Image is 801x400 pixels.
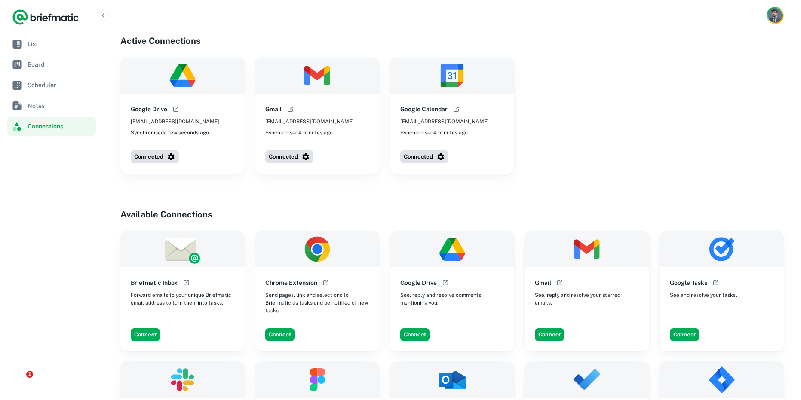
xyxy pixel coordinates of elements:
a: Notes [7,96,96,115]
img: Briefmatic Inbox [120,231,245,267]
button: Open help documentation [321,278,331,288]
h6: Gmail [535,278,551,287]
h6: Chrome Extension [265,278,317,287]
img: Slack [120,362,245,398]
img: Jira [660,362,784,398]
img: Google Calendar [390,58,514,94]
span: List [28,39,92,49]
span: Send pages, link and selections to Briefmatic as tasks and be notified of new tasks [265,291,369,315]
button: Connected [400,150,448,163]
iframe: Intercom notifications message [6,255,178,368]
img: Chrome Extension [255,231,379,267]
span: Synchronised 4 minutes ago [265,129,333,137]
h6: Google Tasks [670,278,707,287]
a: Scheduler [7,76,96,95]
span: [EMAIL_ADDRESS][DOMAIN_NAME] [400,118,489,125]
span: Forward emails to your unique Briefmatic email address to turn them into tasks. [131,291,234,307]
button: Open help documentation [555,278,565,288]
img: MS Outlook [390,362,514,398]
h6: Google Drive [131,104,167,114]
h4: Active Connections [120,34,784,47]
span: See, reply and resolve your starred emails. [535,291,638,307]
img: Google Tasks [660,231,784,267]
img: Gmail [255,58,379,94]
button: Connect [400,328,430,341]
h6: Gmail [265,104,282,114]
button: Connected [265,150,313,163]
span: 1 [26,371,33,378]
button: Connect [265,328,295,341]
h4: Available Connections [120,208,784,221]
button: Open help documentation [181,278,191,288]
span: Notes [28,101,92,110]
button: Connect [670,328,699,341]
button: Connect [535,328,564,341]
button: Open help documentation [451,104,461,114]
button: Account button [767,7,784,24]
a: Board [7,55,96,74]
button: Open help documentation [711,278,721,288]
span: See and resolve your tasks. [670,291,737,299]
a: List [7,34,96,53]
img: Google Drive [390,231,514,267]
button: Open help documentation [285,104,295,114]
button: Open help documentation [440,278,451,288]
h6: Google Drive [400,278,437,287]
span: [EMAIL_ADDRESS][DOMAIN_NAME] [265,118,354,125]
span: Synchronised 4 minutes ago [400,129,468,137]
a: Connections [7,117,96,136]
iframe: Intercom live chat [9,371,29,391]
a: Logo [12,9,79,26]
button: Connected [131,150,179,163]
span: Connections [28,122,92,131]
button: Open help documentation [171,104,181,114]
img: Figma [255,362,379,398]
h6: Google Calendar [400,104,448,114]
span: Scheduler [28,80,92,90]
span: [EMAIL_ADDRESS][DOMAIN_NAME] [131,118,219,125]
span: See, reply and resolve comments mentioning you. [400,291,504,307]
span: Synchronised a few seconds ago [131,129,209,137]
span: Board [28,60,92,69]
img: MS To Do [525,362,649,398]
img: Tazrif Raim [768,8,783,23]
img: Gmail [525,231,649,267]
img: Google Drive [120,58,245,94]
